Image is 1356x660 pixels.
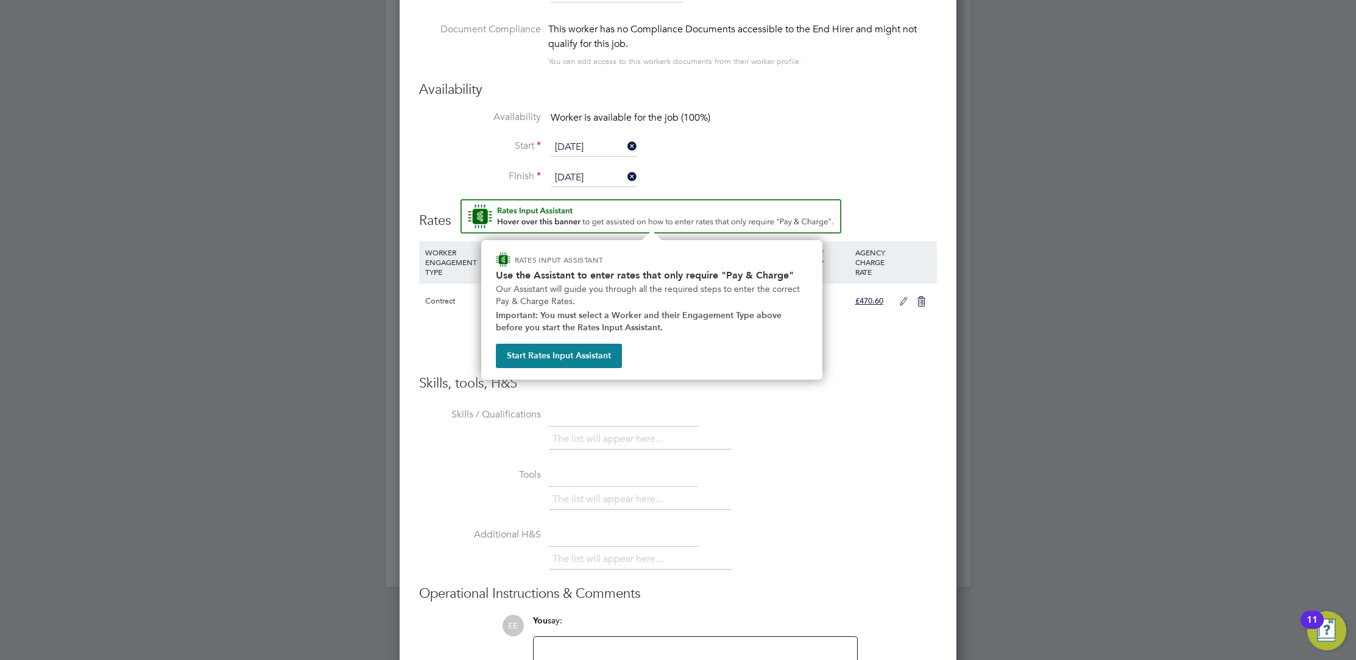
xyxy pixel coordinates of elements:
[533,616,548,626] span: You
[419,140,541,152] label: Start
[419,170,541,183] label: Finish
[1307,620,1318,636] div: 11
[1307,611,1346,650] button: Open Resource Center, 11 new notifications
[503,615,524,636] span: EE
[461,199,841,233] button: Rate Assistant
[419,375,937,392] h3: Skills, tools, H&S
[419,81,937,99] h3: Availability
[496,252,510,267] img: ENGAGE Assistant Icon
[419,585,937,603] h3: Operational Instructions & Comments
[551,112,710,124] span: Worker is available for the job (100%)
[553,431,668,447] li: The list will appear here...
[419,528,541,541] label: Additional H&S
[422,241,484,283] div: WORKER ENGAGEMENT TYPE
[419,22,541,66] label: Document Compliance
[548,22,937,51] div: This worker has no Compliance Documents accessible to the End Hirer and might not qualify for thi...
[551,138,637,157] input: Select one
[551,169,637,187] input: Select one
[533,615,858,636] div: say:
[419,469,541,481] label: Tools
[419,199,937,230] h3: Rates
[496,269,808,281] h2: Use the Assistant to enter rates that only require "Pay & Charge"
[422,283,484,319] div: Contract
[852,241,893,283] div: AGENCY CHARGE RATE
[553,551,668,567] li: The list will appear here...
[855,296,883,306] span: £470.60
[553,491,668,508] li: The list will appear here...
[548,54,802,69] div: You can edit access to this worker’s documents from their worker profile.
[419,408,541,421] label: Skills / Qualifications
[496,344,622,368] button: Start Rates Input Assistant
[481,240,822,380] div: How to input Rates that only require Pay & Charge
[515,255,668,265] p: RATES INPUT ASSISTANT
[496,310,784,333] strong: Important: You must select a Worker and their Engagement Type above before you start the Rates In...
[419,111,541,124] label: Availability
[496,283,808,307] p: Our Assistant will guide you through all the required steps to enter the correct Pay & Charge Rates.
